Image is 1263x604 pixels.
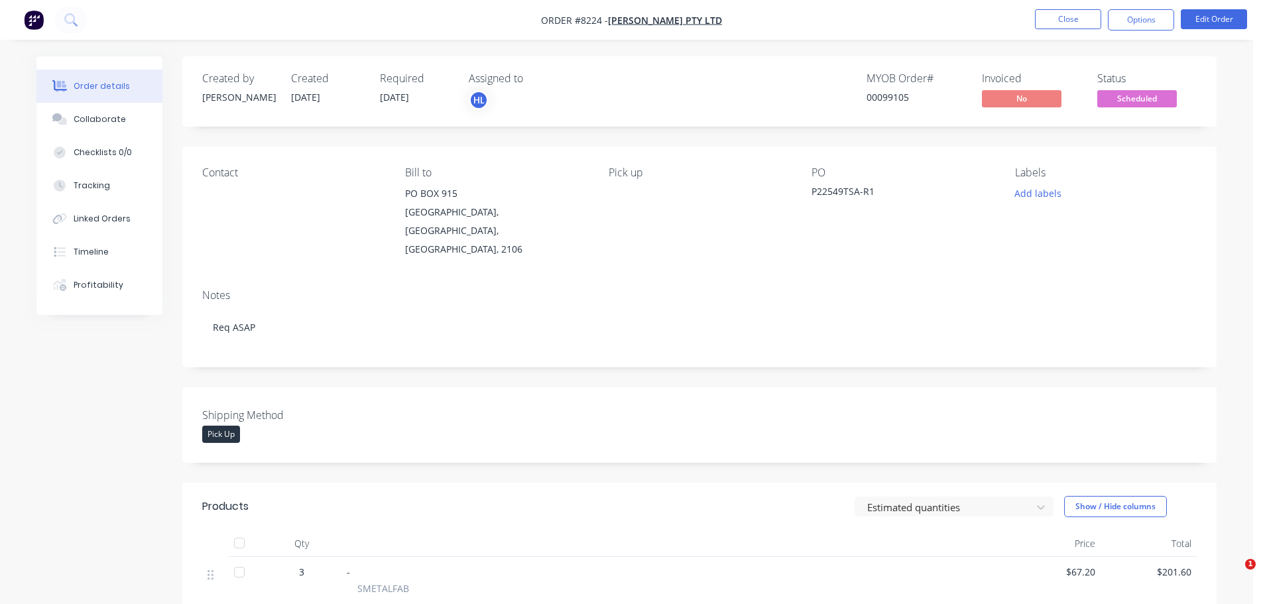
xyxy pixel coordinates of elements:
div: Collaborate [74,113,126,125]
div: [GEOGRAPHIC_DATA], [GEOGRAPHIC_DATA], [GEOGRAPHIC_DATA], 2106 [405,203,587,259]
div: Req ASAP [202,307,1197,347]
span: 1 [1245,559,1256,570]
button: Edit Order [1181,9,1247,29]
div: Checklists 0/0 [74,147,132,158]
button: Linked Orders [36,202,162,235]
span: 3 [299,565,304,579]
span: Order #8224 - [541,14,608,27]
button: Show / Hide columns [1064,496,1167,517]
div: Contact [202,166,384,179]
div: PO BOX 915[GEOGRAPHIC_DATA], [GEOGRAPHIC_DATA], [GEOGRAPHIC_DATA], 2106 [405,184,587,259]
div: Qty [262,530,341,557]
div: Profitability [74,279,123,291]
button: Timeline [36,235,162,269]
span: SMETALFAB [357,581,409,595]
span: $201.60 [1106,565,1191,579]
button: Options [1108,9,1174,30]
span: No [982,90,1061,107]
a: [PERSON_NAME] Pty Ltd [608,14,722,27]
div: Timeline [74,246,109,258]
button: Checklists 0/0 [36,136,162,169]
div: Price [1004,530,1101,557]
div: 00099105 [867,90,966,104]
div: Products [202,499,249,514]
button: Scheduled [1097,90,1177,110]
div: Pick Up [202,426,240,443]
button: Profitability [36,269,162,302]
button: Order details [36,70,162,103]
div: MYOB Order # [867,72,966,85]
span: [DATE] [291,91,320,103]
div: [PERSON_NAME] [202,90,275,104]
div: Labels [1015,166,1197,179]
div: Notes [202,289,1197,302]
div: PO [812,166,993,179]
button: Close [1035,9,1101,29]
div: Required [380,72,453,85]
span: $67.20 [1010,565,1095,579]
div: Created [291,72,364,85]
div: Status [1097,72,1197,85]
div: Total [1101,530,1197,557]
div: PO BOX 915 [405,184,587,203]
div: Pick up [609,166,790,179]
button: HL [469,90,489,110]
div: Bill to [405,166,587,179]
div: Order details [74,80,130,92]
button: Add labels [1007,184,1068,202]
span: Scheduled [1097,90,1177,107]
button: Collaborate [36,103,162,136]
div: P22549TSA-R1 [812,184,977,203]
div: Assigned to [469,72,601,85]
iframe: Intercom live chat [1218,559,1250,591]
div: Created by [202,72,275,85]
span: - [347,566,350,578]
span: [DATE] [380,91,409,103]
div: Invoiced [982,72,1081,85]
div: Linked Orders [74,213,131,225]
button: Tracking [36,169,162,202]
label: Shipping Method [202,407,368,423]
img: Factory [24,10,44,30]
div: Tracking [74,180,110,192]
